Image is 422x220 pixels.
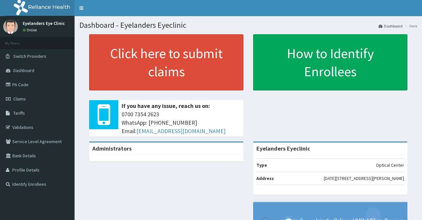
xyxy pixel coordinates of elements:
a: How to Identify Enrollees [253,34,407,90]
span: 0700 7354 2623 WhatsApp: [PHONE_NUMBER] Email: [122,110,240,135]
strong: Eyelanders Eyeclinic [256,145,310,152]
span: Tariffs [13,110,25,116]
li: Here [403,23,417,29]
img: User Image [3,19,18,34]
p: Optical Center [376,162,404,168]
b: If you have any issue, reach us on: [122,102,210,110]
b: Administrators [92,145,132,152]
a: Dashboard [379,23,403,29]
h1: Dashboard - Eyelanders Eyeclinic [79,21,417,29]
b: Type [256,162,267,168]
b: Address [256,175,274,181]
a: Online [23,28,38,32]
span: Dashboard [13,68,34,73]
span: Switch Providers [13,53,46,59]
p: Eyelanders Eye Clinic [23,21,65,26]
a: [EMAIL_ADDRESS][DOMAIN_NAME] [136,127,226,135]
span: Claims [13,96,26,102]
a: Click here to submit claims [89,34,243,90]
p: [DATE][STREET_ADDRESS][PERSON_NAME] [324,175,404,182]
